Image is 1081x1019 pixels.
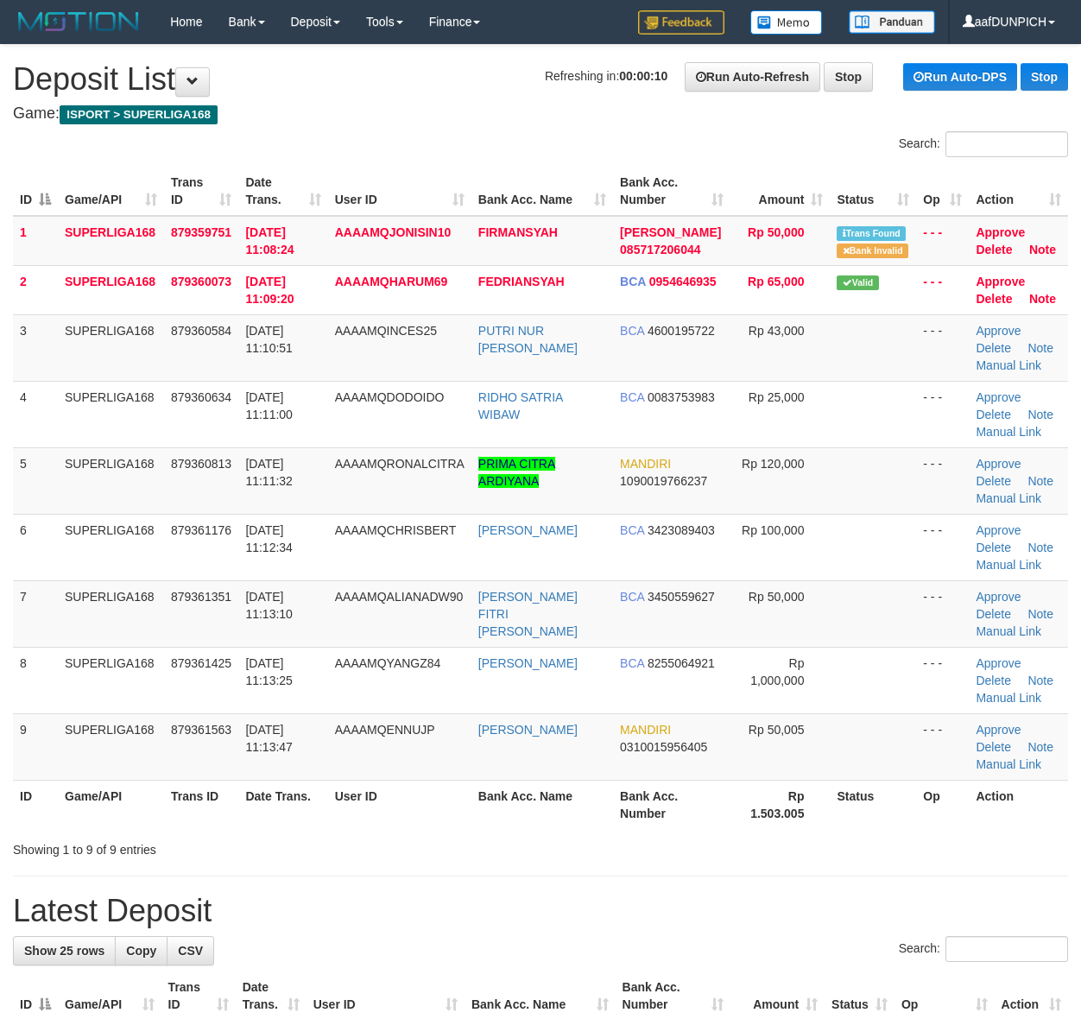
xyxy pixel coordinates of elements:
[478,225,558,239] a: FIRMANSYAH
[1021,63,1068,91] a: Stop
[916,647,969,713] td: - - -
[245,723,293,754] span: [DATE] 11:13:47
[830,167,916,216] th: Status: activate to sort column ascending
[171,723,231,737] span: 879361563
[903,63,1017,91] a: Run Auto-DPS
[750,10,823,35] img: Button%20Memo.svg
[13,62,1068,97] h1: Deposit List
[916,167,969,216] th: Op: activate to sort column ascending
[58,314,164,381] td: SUPERLIGA168
[730,780,830,829] th: Rp 1.503.005
[13,580,58,647] td: 7
[945,131,1068,157] input: Search:
[849,10,935,34] img: panduan.png
[58,216,164,266] td: SUPERLIGA168
[58,265,164,314] td: SUPERLIGA168
[13,105,1068,123] h4: Game:
[545,69,667,83] span: Refreshing in:
[619,69,667,83] strong: 00:00:10
[245,656,293,687] span: [DATE] 11:13:25
[976,674,1010,687] a: Delete
[58,381,164,447] td: SUPERLIGA168
[620,324,644,338] span: BCA
[24,944,104,958] span: Show 25 rows
[335,324,437,338] span: AAAAMQINCES25
[749,590,805,604] span: Rp 50,000
[478,523,578,537] a: [PERSON_NAME]
[164,167,238,216] th: Trans ID: activate to sort column ascending
[648,390,715,404] span: Copy 0083753983 to clipboard
[58,713,164,780] td: SUPERLIGA168
[976,474,1010,488] a: Delete
[648,656,715,670] span: Copy 8255064921 to clipboard
[245,390,293,421] span: [DATE] 11:11:00
[916,580,969,647] td: - - -
[13,381,58,447] td: 4
[328,780,471,829] th: User ID
[648,523,715,537] span: Copy 3423089403 to clipboard
[171,457,231,471] span: 879360813
[238,780,327,829] th: Date Trans.
[976,324,1021,338] a: Approve
[916,216,969,266] td: - - -
[1027,474,1053,488] a: Note
[335,275,448,288] span: AAAAMQHARUM69
[620,275,646,288] span: BCA
[620,523,644,537] span: BCA
[648,324,715,338] span: Copy 4600195722 to clipboard
[916,447,969,514] td: - - -
[335,656,441,670] span: AAAAMQYANGZ84
[171,225,231,239] span: 879359751
[976,624,1041,638] a: Manual Link
[620,740,707,754] span: Copy 0310015956405 to clipboard
[620,457,671,471] span: MANDIRI
[916,713,969,780] td: - - -
[13,514,58,580] td: 6
[976,292,1012,306] a: Delete
[335,390,445,404] span: AAAAMQDODOIDO
[171,324,231,338] span: 879360584
[976,656,1021,670] a: Approve
[13,780,58,829] th: ID
[58,780,164,829] th: Game/API
[620,390,644,404] span: BCA
[620,474,707,488] span: Copy 1090019766237 to clipboard
[178,944,203,958] span: CSV
[171,590,231,604] span: 879361351
[478,457,555,488] a: PRIMA CITRA ARDIYANA
[899,936,1068,962] label: Search:
[335,523,457,537] span: AAAAMQCHRISBERT
[335,590,464,604] span: AAAAMQALIANADW90
[976,408,1010,421] a: Delete
[649,275,717,288] span: Copy 0954646935 to clipboard
[13,834,438,858] div: Showing 1 to 9 of 9 entries
[13,936,116,965] a: Show 25 rows
[976,425,1041,439] a: Manual Link
[478,590,578,638] a: [PERSON_NAME] FITRI [PERSON_NAME]
[328,167,471,216] th: User ID: activate to sort column ascending
[969,780,1068,829] th: Action
[613,780,730,829] th: Bank Acc. Number
[245,324,293,355] span: [DATE] 11:10:51
[13,167,58,216] th: ID: activate to sort column descending
[685,62,820,92] a: Run Auto-Refresh
[335,457,465,471] span: AAAAMQRONALCITRA
[976,491,1041,505] a: Manual Link
[620,243,700,256] span: Copy 085717206044 to clipboard
[976,457,1021,471] a: Approve
[58,514,164,580] td: SUPERLIGA168
[58,167,164,216] th: Game/API: activate to sort column ascending
[115,936,168,965] a: Copy
[976,558,1041,572] a: Manual Link
[749,324,805,338] span: Rp 43,000
[245,523,293,554] span: [DATE] 11:12:34
[58,580,164,647] td: SUPERLIGA168
[742,523,804,537] span: Rp 100,000
[730,167,830,216] th: Amount: activate to sort column ascending
[976,390,1021,404] a: Approve
[13,713,58,780] td: 9
[478,275,565,288] a: FEDRIANSYAH
[58,647,164,713] td: SUPERLIGA168
[471,780,613,829] th: Bank Acc. Name
[478,390,563,421] a: RIDHO SATRIA WIBAW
